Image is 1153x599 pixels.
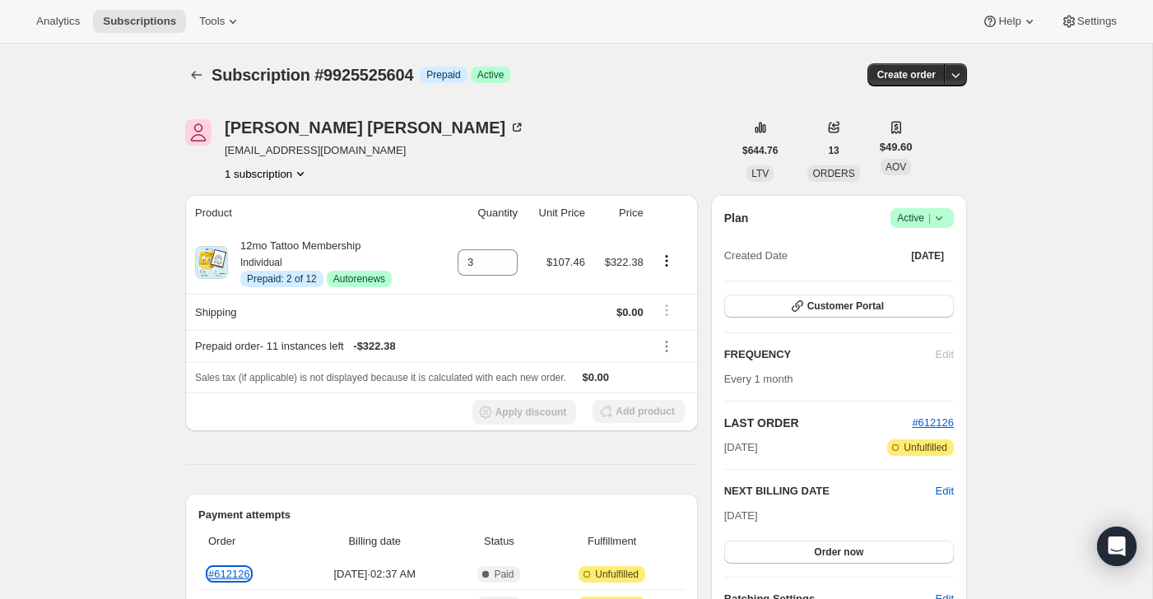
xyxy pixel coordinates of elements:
span: $107.46 [546,256,585,268]
span: 13 [828,144,839,157]
span: Billing date [300,533,449,550]
th: Order [198,523,295,560]
span: Status [458,533,539,550]
button: Product actions [653,252,680,270]
span: Every 1 month [724,373,793,385]
span: Autorenews [333,272,385,286]
button: Analytics [26,10,90,33]
span: Unfulfilled [904,441,947,454]
span: [DATE] [911,249,944,262]
span: | [928,211,931,225]
span: Order now [814,546,863,559]
span: Subscription #9925525604 [212,66,413,84]
span: Subscriptions [103,15,176,28]
span: [DATE] [724,439,758,456]
button: $644.76 [732,139,788,162]
button: Edit [936,483,954,499]
button: Subscriptions [185,63,208,86]
span: Create order [877,68,936,81]
h2: Plan [724,210,749,226]
button: Settings [1051,10,1127,33]
button: Product actions [225,165,309,182]
div: 12mo Tattoo Membership [228,238,392,287]
span: Tools [199,15,225,28]
th: Shipping [185,294,439,330]
span: ORDERS [812,168,854,179]
span: Prepaid: 2 of 12 [247,272,317,286]
button: Shipping actions [653,301,680,319]
span: [EMAIL_ADDRESS][DOMAIN_NAME] [225,142,525,159]
span: $322.38 [605,256,644,268]
h2: NEXT BILLING DATE [724,483,936,499]
button: #612126 [912,415,954,431]
span: Sales tax (if applicable) is not displayed because it is calculated with each new order. [195,372,566,383]
button: Create order [867,63,946,86]
button: Help [972,10,1047,33]
span: Created Date [724,248,788,264]
span: Active [477,68,504,81]
div: Prepaid order - 11 instances left [195,338,644,355]
span: Help [998,15,1020,28]
th: Unit Price [523,195,590,231]
span: Unfulfilled [595,568,639,581]
span: Prepaid [426,68,460,81]
a: #612126 [208,568,250,580]
span: $0.00 [583,371,610,383]
img: product img [195,246,228,279]
th: Quantity [439,195,523,231]
small: Individual [240,257,282,268]
span: $644.76 [742,144,778,157]
div: Open Intercom Messenger [1097,527,1137,566]
span: Tanya Pesek [185,119,212,146]
span: Analytics [36,15,80,28]
h2: LAST ORDER [724,415,913,431]
button: Order now [724,541,954,564]
th: Price [590,195,649,231]
div: [PERSON_NAME] [PERSON_NAME] [225,119,525,136]
span: [DATE] [724,509,758,522]
span: Fulfillment [550,533,675,550]
a: #612126 [912,416,954,429]
button: 13 [818,139,848,162]
span: $0.00 [616,306,644,318]
span: AOV [886,161,906,173]
span: [DATE] · 02:37 AM [300,566,449,583]
button: Tools [189,10,251,33]
span: - $322.38 [353,338,395,355]
span: Customer Portal [807,299,884,313]
h2: Payment attempts [198,507,685,523]
span: Paid [494,568,514,581]
span: $49.60 [880,139,913,156]
button: Customer Portal [724,295,954,318]
button: Subscriptions [93,10,186,33]
th: Product [185,195,439,231]
h2: FREQUENCY [724,346,936,363]
span: Active [897,210,947,226]
span: LTV [751,168,769,179]
span: Settings [1077,15,1117,28]
button: [DATE] [901,244,954,267]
